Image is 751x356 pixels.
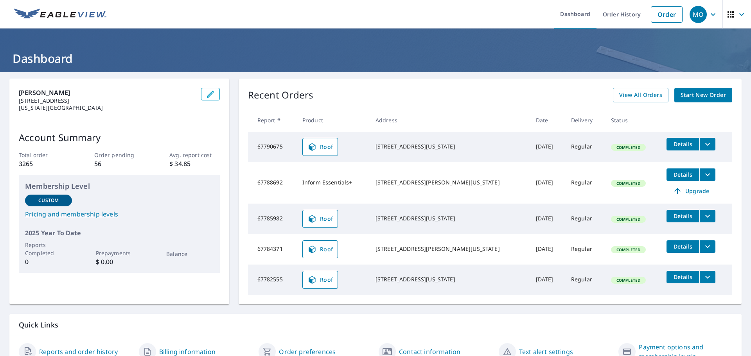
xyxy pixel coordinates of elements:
td: Regular [565,265,605,295]
p: Total order [19,151,69,159]
p: Membership Level [25,181,214,191]
a: View All Orders [613,88,668,102]
div: [STREET_ADDRESS][US_STATE] [375,215,523,222]
td: Regular [565,204,605,234]
span: Details [671,273,695,281]
a: Roof [302,210,338,228]
td: 67784371 [248,234,296,265]
td: 67788692 [248,162,296,204]
p: Avg. report cost [169,151,219,159]
span: Details [671,243,695,250]
td: 67782555 [248,265,296,295]
p: Order pending [94,151,144,159]
p: Custom [38,197,59,204]
th: Report # [248,109,296,132]
td: Regular [565,234,605,265]
div: [STREET_ADDRESS][US_STATE] [375,143,523,150]
a: Start New Order [674,88,732,102]
a: Roof [302,138,338,156]
a: Roof [302,271,338,289]
td: Inform Essentials+ [296,162,369,204]
th: Date [530,109,565,132]
button: detailsBtn-67782555 [667,271,699,283]
td: Regular [565,162,605,204]
p: [STREET_ADDRESS] [19,97,195,104]
td: [DATE] [530,132,565,162]
span: Completed [612,216,645,222]
td: 67785982 [248,204,296,234]
p: Balance [166,250,213,258]
a: Order [651,6,683,23]
span: Completed [612,181,645,186]
a: Upgrade [667,185,715,197]
td: [DATE] [530,162,565,204]
p: 3265 [19,159,69,168]
button: filesDropdownBtn-67782555 [699,271,715,283]
span: Roof [307,275,333,284]
h1: Dashboard [9,50,742,66]
button: filesDropdownBtn-67785982 [699,210,715,222]
td: [DATE] [530,234,565,265]
p: $ 34.85 [169,159,219,168]
p: Recent Orders [248,88,314,102]
span: Roof [307,245,333,254]
span: Details [671,212,695,220]
div: MO [690,6,707,23]
p: [US_STATE][GEOGRAPHIC_DATA] [19,104,195,111]
th: Delivery [565,109,605,132]
div: [STREET_ADDRESS][PERSON_NAME][US_STATE] [375,179,523,186]
th: Product [296,109,369,132]
a: Roof [302,240,338,258]
span: Start New Order [681,90,726,100]
span: Details [671,171,695,178]
button: filesDropdownBtn-67784371 [699,240,715,253]
p: 0 [25,257,72,267]
td: Regular [565,132,605,162]
span: Details [671,140,695,148]
span: Completed [612,247,645,252]
th: Address [369,109,530,132]
td: [DATE] [530,204,565,234]
div: [STREET_ADDRESS][US_STATE] [375,275,523,283]
p: [PERSON_NAME] [19,88,195,97]
p: $ 0.00 [96,257,143,267]
p: Prepayments [96,249,143,257]
span: Upgrade [671,186,711,196]
span: Roof [307,142,333,152]
p: 56 [94,159,144,168]
td: 67790675 [248,132,296,162]
button: filesDropdownBtn-67790675 [699,138,715,150]
th: Status [605,109,660,132]
a: Pricing and membership levels [25,209,214,219]
img: EV Logo [14,9,106,20]
button: filesDropdownBtn-67788692 [699,168,715,181]
p: Account Summary [19,131,220,145]
button: detailsBtn-67785982 [667,210,699,222]
p: Reports Completed [25,241,72,257]
button: detailsBtn-67784371 [667,240,699,253]
td: [DATE] [530,265,565,295]
span: Roof [307,214,333,224]
p: 2025 Year To Date [25,228,214,238]
span: Completed [612,277,645,283]
button: detailsBtn-67788692 [667,168,699,181]
span: Completed [612,145,645,150]
p: Quick Links [19,320,732,330]
span: View All Orders [619,90,662,100]
button: detailsBtn-67790675 [667,138,699,150]
div: [STREET_ADDRESS][PERSON_NAME][US_STATE] [375,245,523,253]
